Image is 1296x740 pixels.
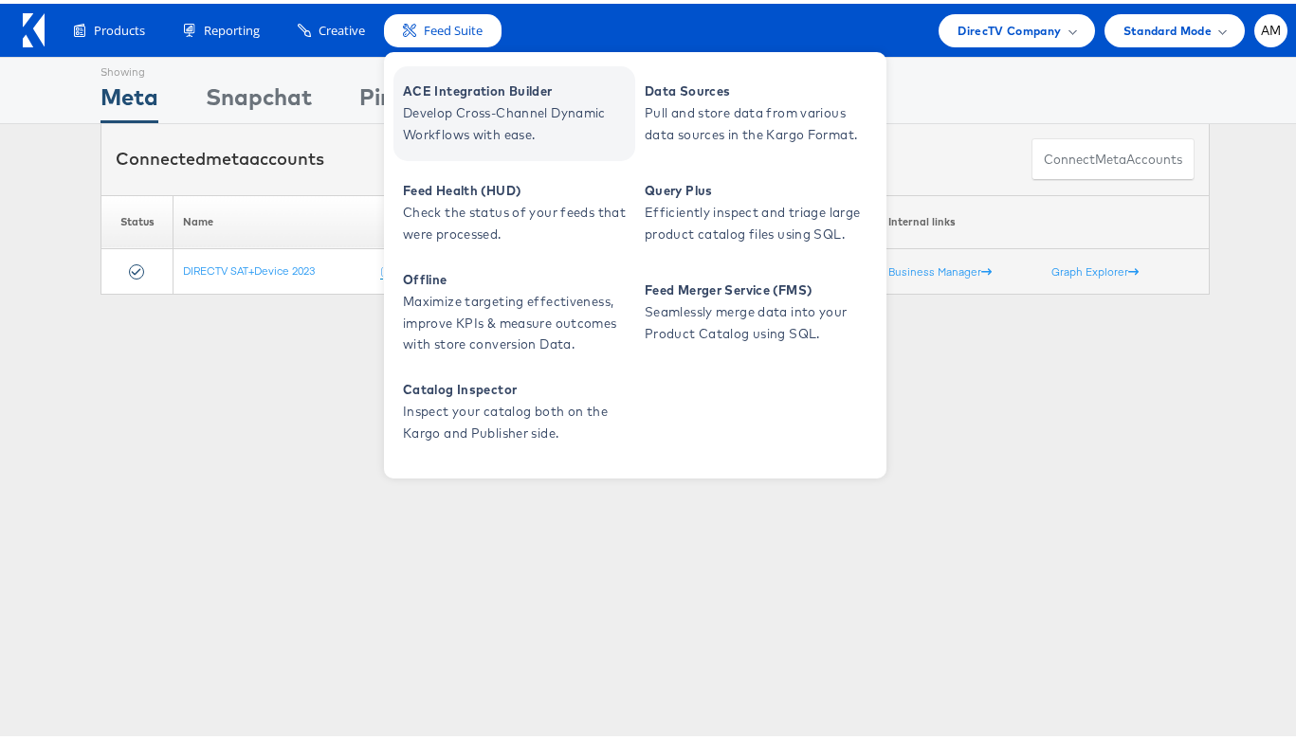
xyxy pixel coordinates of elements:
span: ACE Integration Builder [403,77,630,99]
a: Feed Merger Service (FMS) Seamlessly merge data into your Product Catalog using SQL. [635,262,877,356]
div: Meta [100,77,158,119]
span: AM [1261,21,1282,33]
a: Graph Explorer [1051,261,1139,275]
span: Feed Merger Service (FMS) [645,276,872,298]
a: Query Plus Efficiently inspect and triage large product catalog files using SQL. [635,162,877,257]
span: Standard Mode [1123,17,1212,37]
span: Check the status of your feeds that were processed. [403,198,630,242]
th: Status [101,191,173,245]
span: Reporting [204,18,260,36]
div: Pinterest [359,77,460,119]
a: Business Manager [888,261,992,275]
a: Feed Health (HUD) Check the status of your feeds that were processed. [393,162,635,257]
span: Develop Cross-Channel Dynamic Workflows with ease. [403,99,630,142]
span: Maximize targeting effectiveness, improve KPIs & measure outcomes with store conversion Data. [403,287,630,352]
button: ConnectmetaAccounts [1031,135,1195,177]
span: Products [94,18,145,36]
a: Data Sources Pull and store data from various data sources in the Kargo Format. [635,63,877,157]
th: Name [173,191,435,245]
span: Inspect your catalog both on the Kargo and Publisher side. [403,397,630,441]
span: Pull and store data from various data sources in the Kargo Format. [645,99,872,142]
a: ACE Integration Builder Develop Cross-Channel Dynamic Workflows with ease. [393,63,635,157]
span: Creative [319,18,365,36]
span: Offline [403,265,630,287]
span: Feed Health (HUD) [403,176,630,198]
div: Connected accounts [116,143,324,168]
a: (rename) [380,260,425,276]
span: Catalog Inspector [403,375,630,397]
span: Query Plus [645,176,872,198]
span: meta [206,144,249,166]
span: Feed Suite [424,18,483,36]
div: Snapchat [206,77,312,119]
span: meta [1095,147,1126,165]
span: Data Sources [645,77,872,99]
a: DIRECTV SAT+Device 2023 [183,260,315,274]
span: Efficiently inspect and triage large product catalog files using SQL. [645,198,872,242]
a: Catalog Inspector Inspect your catalog both on the Kargo and Publisher side. [393,361,635,456]
span: Seamlessly merge data into your Product Catalog using SQL. [645,298,872,341]
span: DirecTV Company [958,17,1061,37]
div: Showing [100,54,158,77]
a: Offline Maximize targeting effectiveness, improve KPIs & measure outcomes with store conversion D... [393,262,635,356]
